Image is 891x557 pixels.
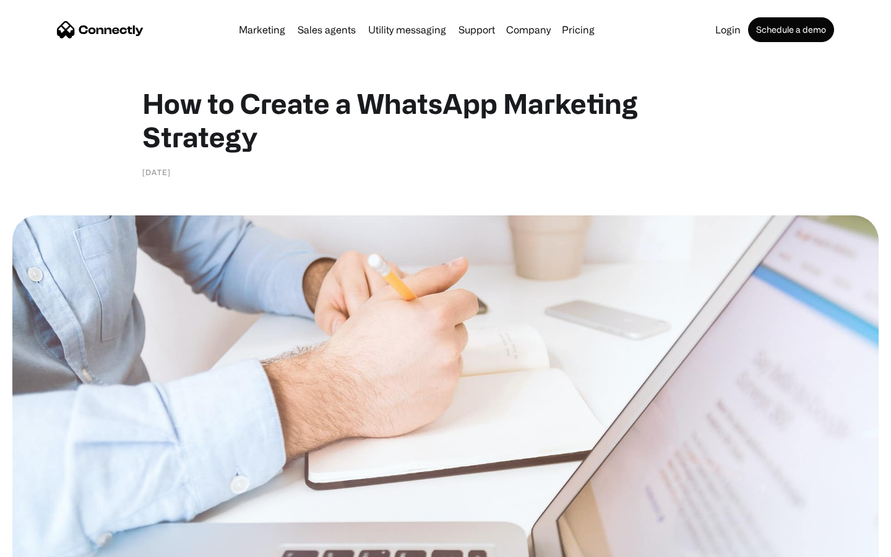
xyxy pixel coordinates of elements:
h1: How to Create a WhatsApp Marketing Strategy [142,87,749,153]
aside: Language selected: English [12,535,74,553]
ul: Language list [25,535,74,553]
a: Marketing [234,25,290,35]
div: [DATE] [142,166,171,178]
a: Utility messaging [363,25,451,35]
a: Schedule a demo [748,17,834,42]
a: Pricing [557,25,600,35]
a: Login [710,25,746,35]
div: Company [506,21,551,38]
a: Support [454,25,500,35]
a: Sales agents [293,25,361,35]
